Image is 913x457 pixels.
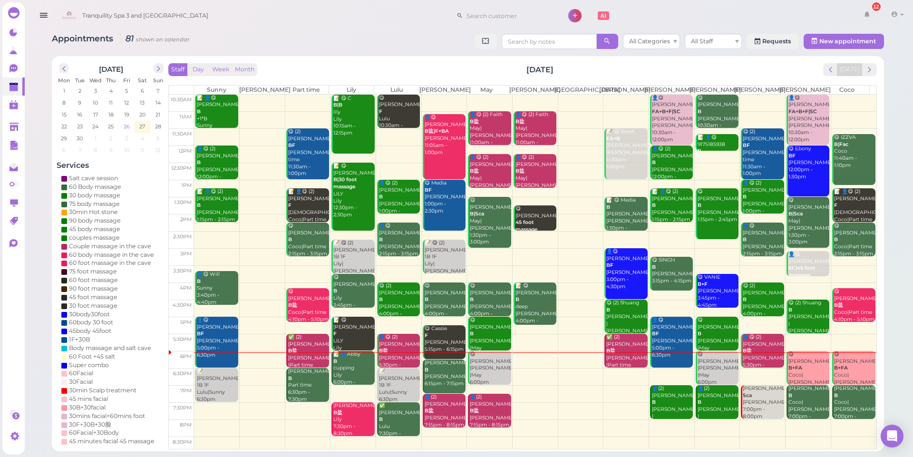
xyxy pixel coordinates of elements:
[180,251,192,257] span: 3pm
[837,63,863,76] button: [DATE]
[469,111,511,153] div: 👤😋 (2) Faith May|[PERSON_NAME] 11:00am - 12:00pm
[606,248,647,290] div: 👤😋 [PERSON_NAME] [PERSON_NAME] 3:00pm - 4:30pm
[154,122,162,131] span: 28
[379,180,420,222] div: 👤😋 (2) [PERSON_NAME] [PERSON_NAME]|Lulu 1:00pm - 2:00pm
[742,180,784,222] div: 👤😋 (2) [PERSON_NAME] [PERSON_NAME]|Lulu 1:00pm - 2:00pm
[69,284,118,293] div: 90 foot massage
[424,240,466,282] div: 📝 😋 (2) [PERSON_NAME] 1B 1F Lily|[PERSON_NAME] 2:45pm
[124,98,130,107] span: 12
[697,351,738,386] div: 😋 [PERSON_NAME] [PERSON_NAME] |May 6:00pm
[69,216,121,225] div: 90 body massage
[742,128,784,177] div: 😋 (2) [PERSON_NAME] [PERSON_NAME]|Part time 11:30am - 1:00pm
[288,202,291,208] b: F
[125,87,129,95] span: 5
[743,194,747,200] b: B
[862,63,877,76] button: next
[174,199,192,205] span: 1:30pm
[697,274,738,309] div: 😋 VANIE [PERSON_NAME] 3:45pm - 4:45pm
[333,409,342,416] b: B盐
[379,108,382,115] b: F
[197,108,201,115] b: B
[108,146,114,155] span: 9
[123,122,131,131] span: 26
[62,146,67,155] span: 6
[197,159,201,165] b: B
[333,176,357,190] b: B|30 foot massage
[651,146,693,187] div: 👤😋 (2) [PERSON_NAME] [PERSON_NAME]|Sunny 12:00pm - 1:00pm
[834,385,875,427] div: [PERSON_NAME] Coco|[PERSON_NAME] 7:00pm - 8:00pm
[425,332,428,339] b: F
[69,191,120,200] div: 30 body massage
[107,122,115,131] span: 25
[155,146,162,155] span: 12
[515,111,556,153] div: 👤😋 (2) Faith May|[PERSON_NAME] 11:00am - 12:00pm
[747,34,799,49] a: Requests
[469,351,511,386] div: 😋 [PERSON_NAME] [PERSON_NAME] |May 6:00pm
[138,77,147,84] span: Sat
[788,300,829,349] div: 😋 (2) Shuang [PERSON_NAME] |[PERSON_NAME] 4:30pm - 5:30pm
[374,86,419,94] th: Lulu
[154,63,164,73] button: next
[69,428,119,437] div: 60Facial+30Body
[834,392,838,399] b: B
[78,146,82,155] span: 7
[509,86,554,94] th: [PERSON_NAME]
[788,392,792,399] b: B
[82,2,208,29] span: Tranquility Spa 3 and [GEOGRAPHIC_DATA]
[69,242,151,251] div: Couple massage in the cave
[329,86,374,94] th: Lily
[379,194,383,200] b: B
[652,108,680,115] b: FA+B+F|SC
[92,110,99,119] span: 17
[288,302,297,308] b: B盐
[463,8,555,23] input: Search customer
[232,63,257,76] button: Month
[469,317,511,366] div: 😋 [PERSON_NAME] [PERSON_NAME] |May 5:00pm - 6:00pm
[196,271,238,306] div: 👤😋 Will Sunny 3:40pm - 4:40pm
[69,403,106,412] div: 30B+30facial
[697,385,738,441] div: 👤(2) [PERSON_NAME] [PERSON_NAME] |[PERSON_NAME] 7:00pm - 8:00pm
[333,288,337,294] b: B
[379,368,420,403] div: 📝 [PERSON_NAME] 1B 1F Lulu|Sunny 6:30pm
[606,197,647,239] div: 📝 😋 Media [PERSON_NAME] [PERSON_NAME] 1:30pm - 2:30pm
[834,288,875,323] div: 😋 [PERSON_NAME] Coco|Part time 4:10pm - 5:10pm
[92,122,100,131] span: 24
[651,257,693,285] div: 😋 SINGH [PERSON_NAME] 3:15pm - 4:15pm
[689,86,734,94] th: [PERSON_NAME]
[77,110,84,119] span: 16
[379,348,388,354] b: B盐
[109,134,114,143] span: 2
[788,197,829,246] div: 😋 [PERSON_NAME] May|[PERSON_NAME] 1:30pm - 3:00pm
[606,204,610,210] b: B
[788,95,829,144] div: 👤😋 [PERSON_NAME] [PERSON_NAME]|[PERSON_NAME] 10:30am - 12:00pm
[788,385,829,427] div: [PERSON_NAME] Coco|[PERSON_NAME] 7:00pm - 8:00pm
[606,348,615,354] b: B盐
[173,233,192,240] span: 2:30pm
[788,365,802,371] b: B+FA
[424,394,466,428] div: 👤(2) [PERSON_NAME] [PERSON_NAME]|May 7:15pm - 8:15pm
[697,95,738,136] div: 😋 [PERSON_NAME] [PERSON_NAME] 10:30am - 11:30am
[881,425,903,447] div: Open Intercom Messenger
[734,86,779,94] th: [PERSON_NAME]
[172,131,192,137] span: 11:30am
[788,307,792,313] b: B
[644,86,690,94] th: [PERSON_NAME]
[788,265,815,278] b: SC|45 foot massage
[69,310,110,319] div: 30body30foot
[187,63,210,76] button: Day
[872,2,881,11] div: 12
[173,405,192,411] span: 7:30pm
[288,334,329,383] div: ✅ (2) [PERSON_NAME] [PERSON_NAME] |Part time 5:30pm - 6:30pm
[333,331,337,337] b: F
[834,141,848,147] b: B|Fac
[180,216,192,223] span: 2pm
[379,296,383,302] b: B
[180,353,192,360] span: 6pm
[743,296,747,302] b: B
[651,317,693,359] div: 👤😋 [PERSON_NAME] [PERSON_NAME]|Sunny 5:00pm - 6:30pm
[469,282,511,324] div: 😋 [PERSON_NAME] [PERSON_NAME]|May 4:00pm - 5:00pm
[69,369,93,378] div: 60Facial
[78,98,83,107] span: 9
[173,336,192,342] span: 5:30pm
[697,134,738,183] div: 📝 👤😋 9175185938 [PERSON_NAME] [PERSON_NAME] 11:40am - 12:10pm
